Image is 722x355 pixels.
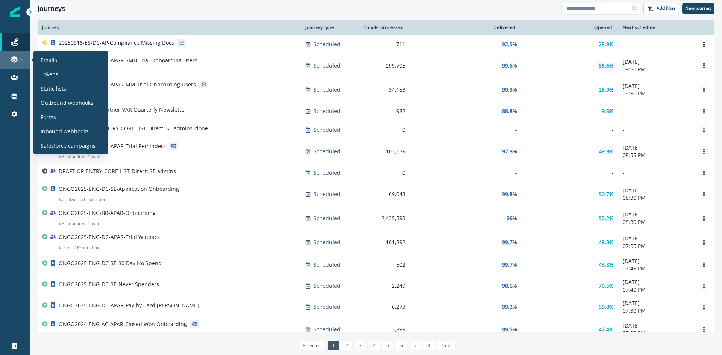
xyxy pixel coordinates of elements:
[698,146,710,157] button: Options
[599,239,614,246] p: 49.3%
[38,206,714,230] a: ONGO2025-ENG-BR-APAR-Onboarding#Production#userScheduled2,435,59396%50.2%[DATE]08:30 PMOptions
[314,239,340,246] p: Scheduled
[362,41,405,48] div: 711
[314,148,340,155] p: Scheduled
[502,239,517,246] p: 99.7%
[623,151,689,159] p: 08:55 PM
[599,62,614,69] p: 56.6%
[36,68,105,80] a: Tokens
[599,303,614,311] p: 50.8%
[305,24,353,30] div: Journey type
[643,3,679,14] button: Add filter
[698,301,710,313] button: Options
[502,148,517,155] p: 97.8%
[59,57,197,64] p: ONGO2024-ENG-DC-APAR-SMB Trial Onboarding Users
[623,322,689,329] p: [DATE]
[314,169,340,177] p: Scheduled
[623,218,689,226] p: 08:30 PM
[623,187,689,194] p: [DATE]
[314,303,340,311] p: Scheduled
[623,90,689,97] p: 09:50 PM
[698,106,710,117] button: Options
[698,189,710,200] button: Options
[328,341,339,350] a: Page 1 is your current page
[38,163,714,182] a: DRAFT-OP-ENTRY-CORE LIST-Direct: SE adminsScheduled0---Options
[38,78,714,102] a: ONGO2024-ENG-DC-APAR-MM Trial Onboarding Users#user#ProductionScheduled34,15399.3%28.9%[DATE]09:5...
[685,6,711,11] p: New journey
[599,282,614,290] p: 70.5%
[59,220,84,227] p: # Production
[41,113,56,121] p: Forms
[599,148,614,155] p: 49.9%
[314,215,340,222] p: Scheduled
[59,320,187,328] p: ONGO2024-ENG-AC-APAR-Closed Won Onboarding
[526,126,614,134] div: -
[623,194,689,202] p: 08:30 PM
[623,242,689,250] p: 07:55 PM
[36,140,105,151] a: Salesforce campaigns
[314,261,340,269] p: Scheduled
[599,190,614,198] p: 50.7%
[38,296,714,317] a: ONGO2025-ENG-DC-APAR-Pay by Card [PERSON_NAME]Scheduled6,27399.2%50.8%[DATE]07:30 PMOptions
[314,41,340,48] p: Scheduled
[502,303,517,311] p: 99.2%
[41,84,66,92] p: Static lists
[599,326,614,333] p: 47.4%
[382,341,394,350] a: Page 5
[599,215,614,222] p: 50.2%
[36,97,105,108] a: Outbound webhooks
[623,58,689,66] p: [DATE]
[38,121,714,139] a: Kadens-TEST-OP-ENTRY-CORE LIST-Direct: SE admins-cloneScheduled0---Options
[362,261,405,269] div: 502
[41,70,58,78] p: Tokens
[599,41,614,48] p: 28.9%
[38,5,65,13] h1: Journeys
[38,102,714,121] a: 20250916-ES-DC-Partner-VAR Quarterly NewsletterScheduled98288.8%9.6%-Options
[623,126,689,134] p: -
[59,168,176,175] p: DRAFT-OP-ENTRY-CORE LIST-Direct: SE admins
[502,86,517,94] p: 99.3%
[59,331,84,338] p: # Production
[36,54,105,65] a: Emails
[36,125,105,137] a: Inbound webhooks
[362,282,405,290] div: 2,249
[36,83,105,94] a: Static lists
[502,41,517,48] p: 92.5%
[698,60,710,71] button: Options
[59,106,187,113] p: 20250916-ES-DC-Partner-VAR Quarterly Newsletter
[341,341,353,350] a: Page 2
[38,139,714,163] a: ONGO2025-ENG-DC-APAR-Trial Reminders#Production#userScheduled103,13997.8%49.9%[DATE]08:55 PMOptions
[657,6,676,11] p: Add filter
[59,260,162,267] p: ONGO2025-ENG-DC-SE-30 Day No Spend
[41,98,93,106] p: Outbound webhooks
[526,169,614,177] div: -
[296,341,456,350] ul: Pagination
[314,326,340,333] p: Scheduled
[698,167,710,178] button: Options
[362,190,405,198] div: 69,043
[314,86,340,94] p: Scheduled
[396,341,407,350] a: Page 6
[507,215,517,222] p: 96%
[38,275,714,296] a: ONGO2025-ENG-DC-SE-Never SpendersScheduled2,24998.5%70.5%[DATE]07:40 PMOptions
[362,62,405,69] div: 299,705
[698,39,710,50] button: Options
[623,66,689,73] p: 09:50 PM
[59,153,84,160] p: # Production
[623,41,689,48] p: -
[623,107,689,115] p: -
[698,84,710,95] button: Options
[623,265,689,272] p: 07:45 PM
[314,62,340,69] p: Scheduled
[41,127,89,135] p: Inbound webhooks
[502,282,517,290] p: 98.5%
[698,237,710,248] button: Options
[698,213,710,224] button: Options
[362,239,405,246] div: 101,892
[81,196,106,203] p: # Production
[602,107,614,115] p: 9.6%
[362,24,405,30] div: Emails processed
[414,24,517,30] div: Delivered
[41,141,96,149] p: Salesforce campaigns
[38,230,714,254] a: ONGO2025-ENG-DC-APAR-Trial Winback#user#ProductionScheduled101,89299.7%49.3%[DATE]07:55 PMOptions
